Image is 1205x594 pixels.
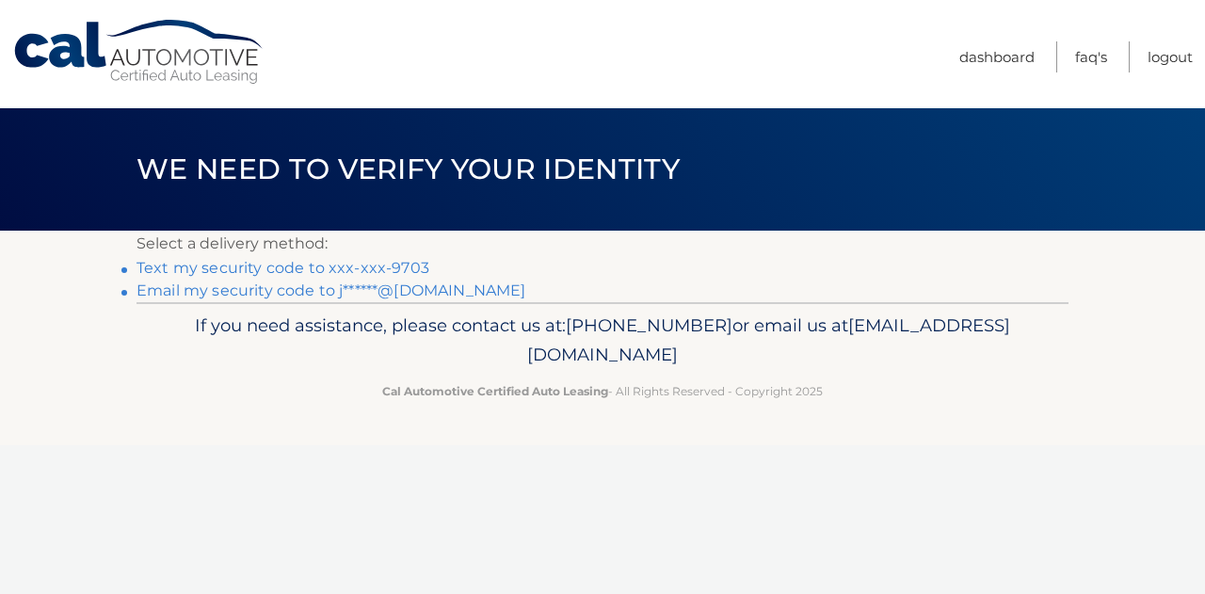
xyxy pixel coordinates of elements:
[137,231,1068,257] p: Select a delivery method:
[149,311,1056,371] p: If you need assistance, please contact us at: or email us at
[959,41,1035,72] a: Dashboard
[566,314,732,336] span: [PHONE_NUMBER]
[149,381,1056,401] p: - All Rights Reserved - Copyright 2025
[1148,41,1193,72] a: Logout
[137,259,429,277] a: Text my security code to xxx-xxx-9703
[137,281,526,299] a: Email my security code to j******@[DOMAIN_NAME]
[12,19,266,86] a: Cal Automotive
[137,152,680,186] span: We need to verify your identity
[382,384,608,398] strong: Cal Automotive Certified Auto Leasing
[1075,41,1107,72] a: FAQ's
